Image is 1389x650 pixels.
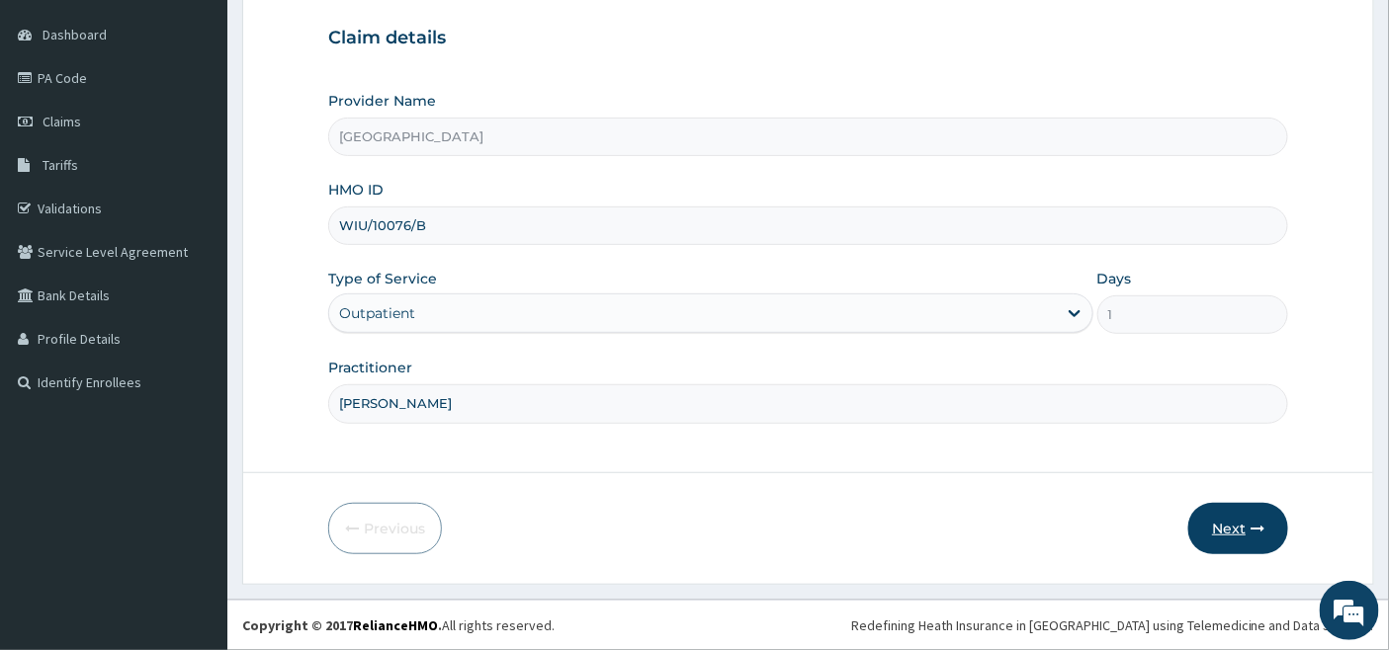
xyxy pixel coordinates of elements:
[324,10,372,57] div: Minimize live chat window
[227,600,1389,650] footer: All rights reserved.
[43,26,107,43] span: Dashboard
[328,358,412,377] label: Practitioner
[10,437,377,506] textarea: Type your message and hit 'Enter'
[242,616,442,634] strong: Copyright © 2017 .
[43,156,78,174] span: Tariffs
[328,28,1289,49] h3: Claim details
[328,503,442,554] button: Previous
[1188,503,1288,554] button: Next
[328,91,436,111] label: Provider Name
[115,198,273,397] span: We're online!
[339,303,415,323] div: Outpatient
[328,180,384,200] label: HMO ID
[851,615,1374,635] div: Redefining Heath Insurance in [GEOGRAPHIC_DATA] using Telemedicine and Data Science!
[103,111,332,136] div: Chat with us now
[353,616,438,634] a: RelianceHMO
[328,206,1289,245] input: Enter HMO ID
[1097,269,1132,288] label: Days
[328,269,437,288] label: Type of Service
[328,384,1289,423] input: Enter Name
[43,113,81,130] span: Claims
[37,99,80,148] img: d_794563401_company_1708531726252_794563401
